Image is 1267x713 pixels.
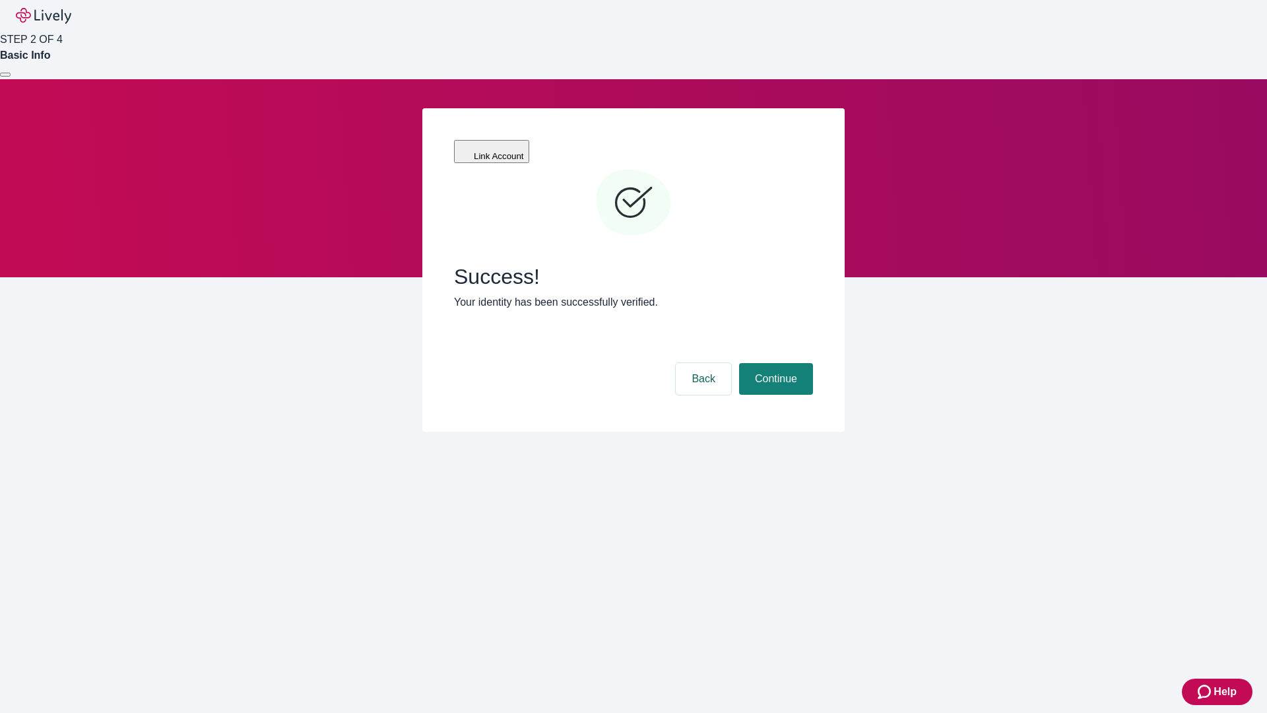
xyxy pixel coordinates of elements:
p: Your identity has been successfully verified. [454,294,813,310]
button: Continue [739,363,813,395]
svg: Checkmark icon [594,164,673,243]
span: Success! [454,264,813,289]
span: Help [1214,684,1237,700]
button: Link Account [454,140,529,163]
svg: Zendesk support icon [1198,684,1214,700]
button: Zendesk support iconHelp [1182,679,1252,705]
button: Back [676,363,731,395]
img: Lively [16,8,71,24]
